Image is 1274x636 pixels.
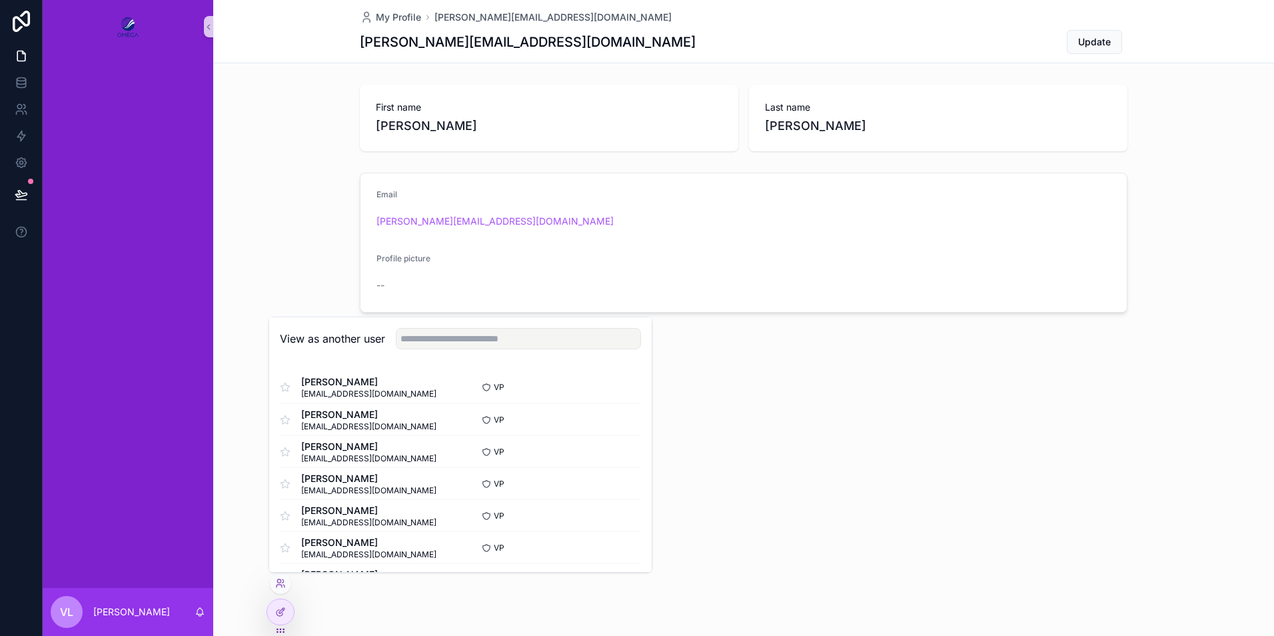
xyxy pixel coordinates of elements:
span: VL [60,604,73,620]
span: VP [494,415,504,425]
span: Email [376,189,397,199]
span: VP [494,447,504,457]
span: [PERSON_NAME] [301,472,436,485]
span: [EMAIL_ADDRESS][DOMAIN_NAME] [301,485,436,496]
span: [PERSON_NAME] [765,117,1111,135]
span: [PERSON_NAME] [301,408,436,421]
span: [EMAIL_ADDRESS][DOMAIN_NAME] [301,453,436,464]
span: [PERSON_NAME] [301,440,436,453]
span: VP [494,382,504,393]
span: First name [376,101,722,114]
span: [PERSON_NAME] [376,117,722,135]
span: [EMAIL_ADDRESS][DOMAIN_NAME] [301,389,436,399]
a: [PERSON_NAME][EMAIL_ADDRESS][DOMAIN_NAME] [434,11,672,24]
span: [PERSON_NAME] [301,504,436,517]
span: VP [494,479,504,489]
span: [EMAIL_ADDRESS][DOMAIN_NAME] [301,517,436,528]
span: [EMAIL_ADDRESS][DOMAIN_NAME] [301,549,436,560]
a: My Profile [360,11,421,24]
div: scrollable content [43,53,213,77]
span: [PERSON_NAME] [301,375,436,389]
p: [PERSON_NAME] [93,605,170,619]
a: [PERSON_NAME][EMAIL_ADDRESS][DOMAIN_NAME] [376,215,614,228]
span: Update [1078,35,1111,49]
h2: View as another user [280,331,385,347]
img: App logo [117,16,139,37]
span: My Profile [376,11,421,24]
button: Update [1067,30,1122,54]
span: [PERSON_NAME] [301,568,460,581]
span: VP [494,543,504,553]
span: -- [376,279,384,292]
span: Last name [765,101,1111,114]
h1: [PERSON_NAME][EMAIL_ADDRESS][DOMAIN_NAME] [360,33,696,51]
span: [PERSON_NAME] [301,536,436,549]
span: Profile picture [376,253,430,263]
span: VP [494,511,504,521]
span: [EMAIL_ADDRESS][DOMAIN_NAME] [301,421,436,432]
